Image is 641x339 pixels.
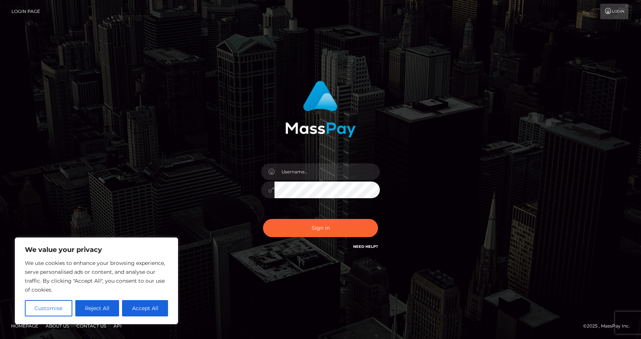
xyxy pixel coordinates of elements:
[43,320,72,332] a: About Us
[75,300,119,316] button: Reject All
[73,320,109,332] a: Contact Us
[275,163,380,180] input: Username...
[353,244,378,249] a: Need Help?
[583,322,635,330] div: © 2025 , MassPay Inc.
[25,300,72,316] button: Customise
[11,4,40,19] a: Login Page
[8,320,41,332] a: Homepage
[285,81,356,137] img: MassPay Login
[600,4,628,19] a: Login
[25,259,168,294] p: We use cookies to enhance your browsing experience, serve personalised ads or content, and analys...
[15,237,178,324] div: We value your privacy
[263,219,378,237] button: Sign in
[111,320,125,332] a: API
[25,245,168,254] p: We value your privacy
[122,300,168,316] button: Accept All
